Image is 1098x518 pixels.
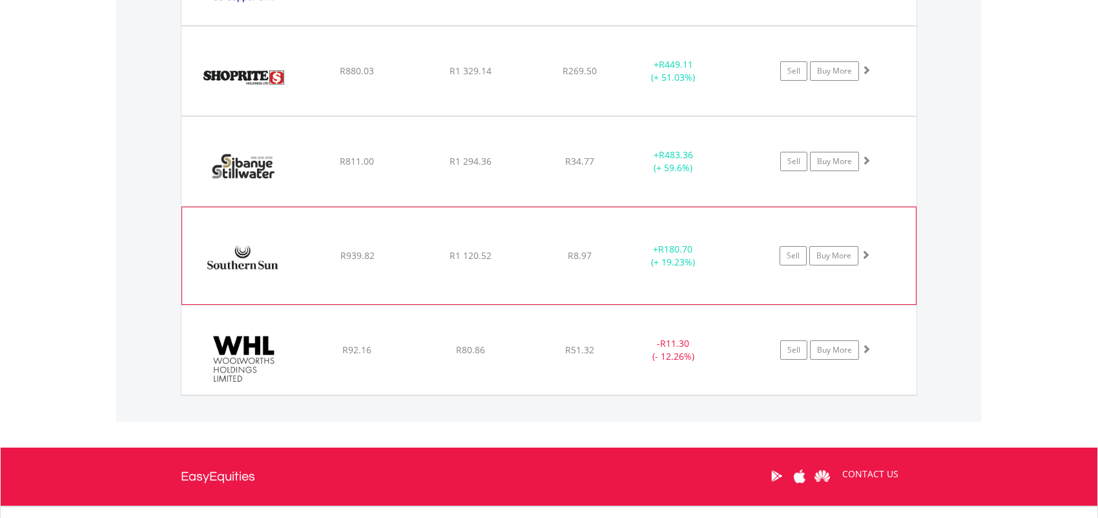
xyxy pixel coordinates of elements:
a: EasyEquities [181,448,255,506]
span: R269.50 [563,65,597,77]
div: + (+ 19.23%) [625,243,721,269]
span: R483.36 [659,149,693,161]
img: EQU.ZA.SHP.png [188,43,299,112]
span: R880.03 [340,65,374,77]
a: CONTACT US [833,456,907,492]
a: Apple [788,456,811,496]
a: Google Play [765,456,788,496]
img: EQU.ZA.WHL.png [188,322,299,391]
span: R34.77 [565,155,594,167]
a: Buy More [809,246,858,265]
span: R8.97 [568,249,592,262]
div: + (+ 51.03%) [625,58,722,84]
a: Buy More [810,340,859,360]
span: R92.16 [342,344,371,356]
a: Buy More [810,61,859,81]
a: Sell [780,152,807,171]
span: R1 120.52 [450,249,492,262]
span: R180.70 [658,243,692,255]
span: R51.32 [565,344,594,356]
a: Huawei [811,456,833,496]
a: Sell [780,340,807,360]
div: - (- 12.26%) [625,337,722,363]
a: Sell [780,61,807,81]
span: R1 329.14 [450,65,492,77]
span: R449.11 [659,58,693,70]
img: EQU.ZA.SSW.png [188,133,299,203]
a: Sell [780,246,807,265]
span: R811.00 [340,155,374,167]
a: Buy More [810,152,859,171]
span: R11.30 [660,337,689,349]
span: R80.86 [456,344,485,356]
span: R939.82 [340,249,375,262]
span: R1 294.36 [450,155,492,167]
div: + (+ 59.6%) [625,149,722,174]
img: EQU.ZA.SSU.png [189,223,300,301]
